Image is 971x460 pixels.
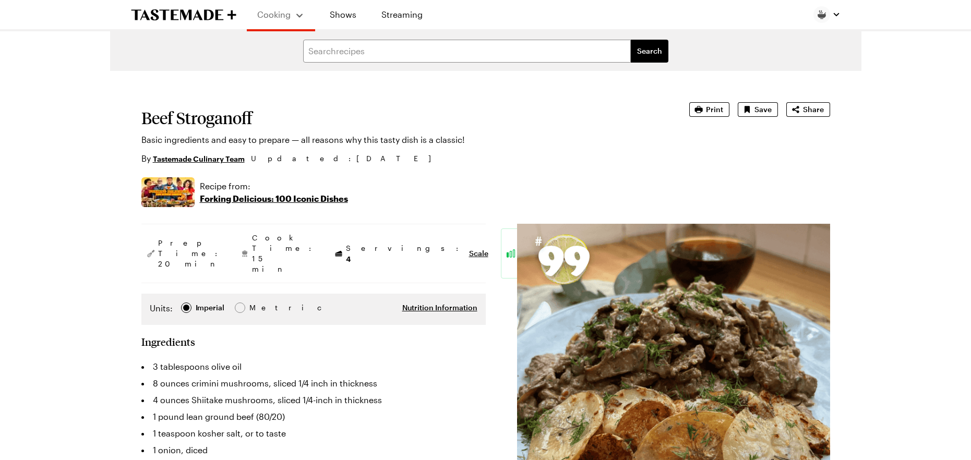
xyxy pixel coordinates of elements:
[637,46,662,56] span: Search
[153,153,245,164] a: Tastemade Culinary Team
[346,243,464,264] span: Servings:
[150,302,271,317] div: Imperial Metric
[141,375,486,392] li: 8 ounces crimini mushrooms, sliced 1/4 inch in thickness
[252,233,317,274] span: Cook Time: 15 min
[141,408,486,425] li: 1 pound lean ground beef (80/20)
[813,6,841,23] button: Profile picture
[196,302,224,313] div: Imperial
[251,153,441,164] span: Updated : [DATE]
[786,102,830,117] button: Share
[631,40,668,63] button: filters
[141,152,245,165] p: By
[469,248,488,259] button: Scale
[257,9,291,19] span: Cooking
[249,302,271,313] div: Metric
[200,180,348,205] a: Recipe from:Forking Delicious: 100 Iconic Dishes
[813,6,830,23] img: Profile picture
[689,102,729,117] button: Print
[249,302,272,313] span: Metric
[150,302,173,314] label: Units:
[141,335,195,348] h2: Ingredients
[200,192,348,205] p: Forking Delicious: 100 Iconic Dishes
[141,442,486,458] li: 1 onion, diced
[803,104,824,115] span: Share
[141,108,660,127] h1: Beef Stroganoff
[346,253,351,263] span: 4
[738,102,778,117] button: Save recipe
[141,358,486,375] li: 3 tablespoons olive oil
[754,104,772,115] span: Save
[257,4,305,25] button: Cooking
[158,238,223,269] span: Prep Time: 20 min
[402,302,477,313] button: Nutrition Information
[141,392,486,408] li: 4 ounces Shiitake mushrooms, sliced 1/4-inch in thickness
[706,104,723,115] span: Print
[131,9,236,21] a: To Tastemade Home Page
[196,302,225,313] span: Imperial
[141,425,486,442] li: 1 teaspoon kosher salt, or to taste
[141,134,660,146] p: Basic ingredients and easy to prepare — all reasons why this tasty dish is a classic!
[200,180,348,192] p: Recipe from:
[141,177,195,207] img: Show where recipe is used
